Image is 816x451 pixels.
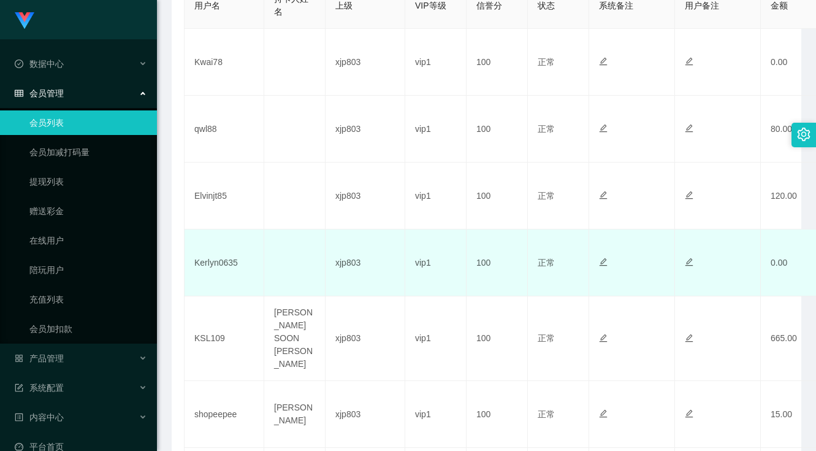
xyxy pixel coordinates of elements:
[599,334,608,342] i: 图标: edit
[538,191,555,201] span: 正常
[405,96,467,163] td: vip1
[185,96,264,163] td: qwl88
[326,296,405,381] td: xjp803
[29,317,147,341] a: 会员加扣款
[405,163,467,229] td: vip1
[15,354,23,363] i: 图标: appstore-o
[599,258,608,266] i: 图标: edit
[476,1,502,10] span: 信誉分
[326,381,405,448] td: xjp803
[538,57,555,67] span: 正常
[405,381,467,448] td: vip1
[467,163,528,229] td: 100
[685,191,693,199] i: 图标: edit
[538,1,555,10] span: 状态
[467,229,528,296] td: 100
[15,384,23,392] i: 图标: form
[335,1,353,10] span: 上级
[264,296,326,381] td: [PERSON_NAME] SOON [PERSON_NAME]
[467,296,528,381] td: 100
[797,128,810,141] i: 图标: setting
[599,124,608,133] i: 图标: edit
[599,191,608,199] i: 图标: edit
[685,1,719,10] span: 用户备注
[467,96,528,163] td: 100
[185,296,264,381] td: KSL109
[685,334,693,342] i: 图标: edit
[467,29,528,96] td: 100
[599,57,608,66] i: 图标: edit
[538,333,555,343] span: 正常
[15,60,23,68] i: 图标: check-circle-o
[599,1,633,10] span: 系统备注
[15,413,23,422] i: 图标: profile
[685,258,693,266] i: 图标: edit
[326,96,405,163] td: xjp803
[15,12,34,29] img: logo.9652507e.png
[538,409,555,419] span: 正常
[326,163,405,229] td: xjp803
[15,412,64,422] span: 内容中心
[685,57,693,66] i: 图标: edit
[29,140,147,164] a: 会员加减打码量
[685,124,693,133] i: 图标: edit
[29,199,147,223] a: 赠送彩金
[29,110,147,135] a: 会员列表
[405,29,467,96] td: vip1
[326,229,405,296] td: xjp803
[15,89,23,98] i: 图标: table
[15,383,64,393] span: 系统配置
[538,258,555,268] span: 正常
[15,353,64,363] span: 产品管理
[194,1,220,10] span: 用户名
[771,1,788,10] span: 金额
[29,228,147,253] a: 在线用户
[467,381,528,448] td: 100
[685,409,693,418] i: 图标: edit
[538,124,555,134] span: 正常
[185,29,264,96] td: Kwai78
[29,258,147,282] a: 陪玩用户
[29,169,147,194] a: 提现列表
[185,229,264,296] td: Kerlyn0635
[185,163,264,229] td: Elvinjt85
[15,59,64,69] span: 数据中心
[405,229,467,296] td: vip1
[326,29,405,96] td: xjp803
[185,381,264,448] td: shopeepee
[415,1,446,10] span: VIP等级
[29,287,147,312] a: 充值列表
[264,381,326,448] td: [PERSON_NAME]
[15,88,64,98] span: 会员管理
[405,296,467,381] td: vip1
[599,409,608,418] i: 图标: edit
